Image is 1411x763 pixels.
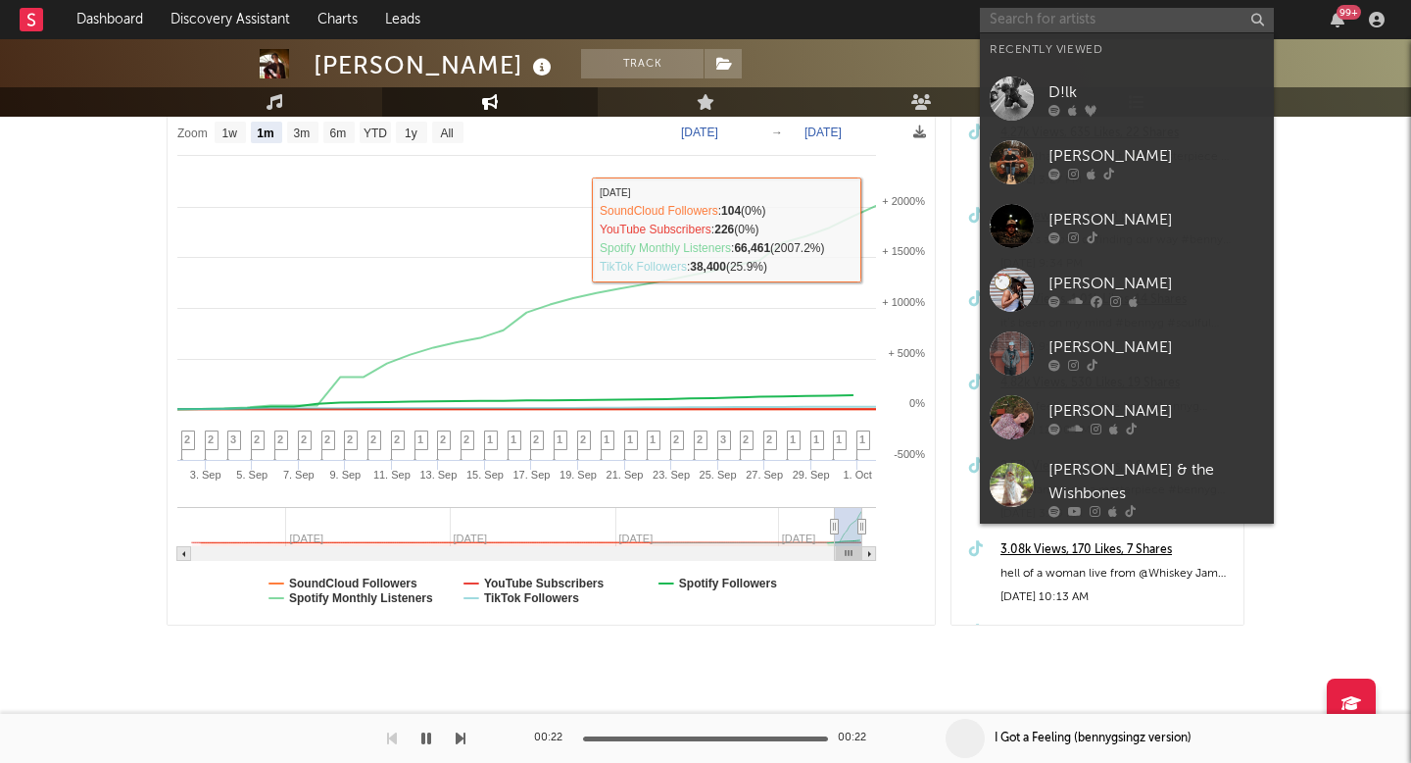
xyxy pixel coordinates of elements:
[681,126,718,139] text: [DATE]
[804,126,842,139] text: [DATE]
[604,433,609,445] span: 1
[650,433,656,445] span: 1
[487,433,493,445] span: 1
[627,433,633,445] span: 1
[440,433,446,445] span: 2
[533,433,539,445] span: 2
[653,469,690,481] text: 23. Sep
[679,577,777,590] text: Spotify Followers
[1048,80,1264,104] div: D!lk
[177,127,208,140] text: Zoom
[581,49,704,78] button: Track
[980,67,1274,130] a: D!lk
[746,469,783,481] text: 27. Sep
[330,127,347,140] text: 6m
[419,469,457,481] text: 13. Sep
[511,433,516,445] span: 1
[673,433,679,445] span: 2
[289,591,433,605] text: Spotify Monthly Listeners
[720,433,726,445] span: 3
[888,347,925,359] text: + 500%
[859,433,865,445] span: 1
[980,449,1274,528] a: [PERSON_NAME] & the Wishbones
[466,469,504,481] text: 15. Sep
[257,127,273,140] text: 1m
[813,433,819,445] span: 1
[1048,399,1264,423] div: [PERSON_NAME]
[301,433,307,445] span: 2
[882,296,925,308] text: + 1000%
[324,433,330,445] span: 2
[364,127,387,140] text: YTD
[1048,208,1264,231] div: [PERSON_NAME]
[283,469,315,481] text: 7. Sep
[314,49,557,81] div: [PERSON_NAME]
[440,127,453,140] text: All
[222,127,238,140] text: 1w
[980,8,1274,32] input: Search for artists
[697,433,703,445] span: 2
[980,194,1274,258] a: [PERSON_NAME]
[190,469,221,481] text: 3. Sep
[766,433,772,445] span: 2
[793,469,830,481] text: 29. Sep
[370,433,376,445] span: 2
[289,577,417,590] text: SoundCloud Followers
[1000,562,1234,585] div: hell of a woman live from @Whiskey Jam #bennyg #newmusic #fyp #soulful #singer
[557,433,562,445] span: 1
[1331,12,1344,27] button: 99+
[980,130,1274,194] a: [PERSON_NAME]
[277,433,283,445] span: 2
[844,469,872,481] text: 1. Oct
[1048,272,1264,295] div: [PERSON_NAME]
[1048,144,1264,168] div: [PERSON_NAME]
[484,577,605,590] text: YouTube Subscribers
[254,433,260,445] span: 2
[1000,585,1234,609] div: [DATE] 10:13 AM
[990,38,1264,62] div: Recently Viewed
[1000,622,1234,645] a: 6.05k Views, 408 Likes, 13 Shares
[790,433,796,445] span: 1
[484,591,579,605] text: TikTok Followers
[329,469,361,481] text: 9. Sep
[980,258,1274,322] a: [PERSON_NAME]
[1337,5,1361,20] div: 99 +
[838,727,877,750] div: 00:22
[1048,335,1264,359] div: [PERSON_NAME]
[208,433,214,445] span: 2
[417,433,423,445] span: 1
[882,245,925,257] text: + 1500%
[394,433,400,445] span: 2
[882,195,925,207] text: + 2000%
[836,433,842,445] span: 1
[1000,538,1234,562] a: 3.08k Views, 170 Likes, 7 Shares
[580,433,586,445] span: 2
[373,469,411,481] text: 11. Sep
[771,126,783,139] text: →
[607,469,644,481] text: 21. Sep
[980,385,1274,449] a: [PERSON_NAME]
[294,127,311,140] text: 3m
[894,448,925,460] text: -500%
[560,469,597,481] text: 19. Sep
[230,433,236,445] span: 3
[1048,459,1264,506] div: [PERSON_NAME] & the Wishbones
[700,469,737,481] text: 25. Sep
[463,433,469,445] span: 2
[512,469,550,481] text: 17. Sep
[236,469,268,481] text: 5. Sep
[184,433,190,445] span: 2
[909,397,925,409] text: 0%
[743,433,749,445] span: 2
[347,433,353,445] span: 2
[534,727,573,750] div: 00:22
[980,322,1274,385] a: [PERSON_NAME]
[995,730,1192,747] div: I Got a Feeling (bennygsingz version)
[405,127,417,140] text: 1y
